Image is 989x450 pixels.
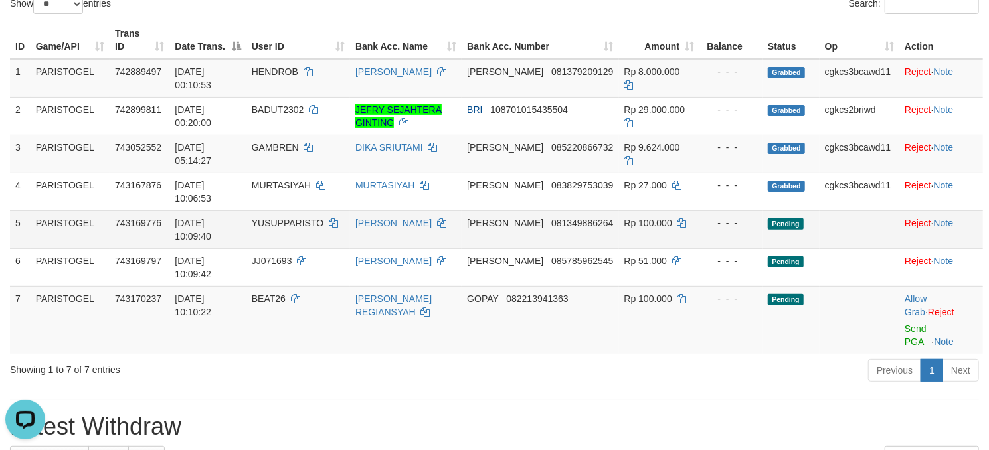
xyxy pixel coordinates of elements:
span: Copy 082213941363 to clipboard [506,293,568,304]
span: BEAT26 [252,293,286,304]
a: Note [934,142,954,153]
span: Copy 085220866732 to clipboard [551,142,613,153]
div: - - - [705,254,757,267]
a: Note [934,256,954,266]
a: Send PGA [905,323,927,347]
span: [PERSON_NAME] [467,142,543,153]
span: 743169776 [115,218,161,228]
span: 743169797 [115,256,161,266]
span: JJ071693 [252,256,292,266]
a: Reject [905,66,931,77]
span: HENDROB [252,66,298,77]
div: Showing 1 to 7 of 7 entries [10,358,402,376]
td: · [899,173,983,210]
th: Action [899,21,983,59]
span: · [905,293,928,317]
th: ID [10,21,31,59]
a: Note [934,218,954,228]
td: PARISTOGEL [31,248,110,286]
a: MURTASIYAH [355,180,414,190]
a: Allow Grab [905,293,927,317]
a: [PERSON_NAME] REGIANSYAH [355,293,432,317]
td: cgkcs3bcawd11 [820,135,899,173]
td: 4 [10,173,31,210]
td: cgkcs2briwd [820,97,899,135]
span: [DATE] 00:10:53 [175,66,211,90]
span: BRI [467,104,482,115]
span: Rp 100.000 [624,293,672,304]
span: [DATE] 10:10:22 [175,293,211,317]
span: [PERSON_NAME] [467,218,543,228]
span: [DATE] 00:20:00 [175,104,211,128]
span: [DATE] 10:09:42 [175,256,211,279]
td: PARISTOGEL [31,210,110,248]
span: Copy 085785962545 to clipboard [551,256,613,266]
th: User ID: activate to sort column ascending [246,21,350,59]
a: Next [943,359,979,382]
td: PARISTOGEL [31,135,110,173]
span: 743170237 [115,293,161,304]
span: Pending [768,256,804,267]
th: Bank Acc. Number: activate to sort column ascending [462,21,618,59]
td: · [899,210,983,248]
th: Status [763,21,820,59]
th: Bank Acc. Name: activate to sort column ascending [350,21,462,59]
span: YUSUPPARISTO [252,218,323,228]
td: 3 [10,135,31,173]
span: Grabbed [768,67,805,78]
a: Reject [905,256,931,266]
span: [PERSON_NAME] [467,256,543,266]
a: Reject [905,180,931,190]
th: Op: activate to sort column ascending [820,21,899,59]
th: Amount: activate to sort column ascending [619,21,700,59]
th: Game/API: activate to sort column ascending [31,21,110,59]
span: Rp 51.000 [624,256,668,266]
span: GAMBREN [252,142,299,153]
span: [PERSON_NAME] [467,66,543,77]
div: - - - [705,292,757,305]
td: · [899,97,983,135]
span: Grabbed [768,105,805,116]
span: Copy 083829753039 to clipboard [551,180,613,190]
span: Copy 081379209129 to clipboard [551,66,613,77]
td: 2 [10,97,31,135]
td: cgkcs3bcawd11 [820,59,899,98]
span: Grabbed [768,181,805,192]
span: [DATE] 10:06:53 [175,180,211,204]
a: JEFRY SEJAHTERA GINTING [355,104,442,128]
span: Rp 29.000.000 [624,104,685,115]
a: Previous [868,359,921,382]
span: 742899811 [115,104,161,115]
td: · [899,248,983,286]
span: Rp 100.000 [624,218,672,228]
a: Reject [905,104,931,115]
td: PARISTOGEL [31,59,110,98]
span: GOPAY [467,293,498,304]
td: 1 [10,59,31,98]
a: [PERSON_NAME] [355,218,432,228]
td: · [899,135,983,173]
div: - - - [705,103,757,116]
span: 743052552 [115,142,161,153]
div: - - - [705,216,757,230]
span: Pending [768,218,804,230]
th: Date Trans.: activate to sort column descending [169,21,246,59]
span: [DATE] 10:09:40 [175,218,211,242]
a: Reject [905,218,931,228]
a: Reject [905,142,931,153]
span: Copy 108701015435504 to clipboard [490,104,568,115]
td: PARISTOGEL [31,97,110,135]
a: Note [934,337,954,347]
td: · [899,286,983,354]
td: PARISTOGEL [31,173,110,210]
span: Rp 27.000 [624,180,668,190]
a: Note [934,180,954,190]
a: [PERSON_NAME] [355,256,432,266]
td: cgkcs3bcawd11 [820,173,899,210]
span: [DATE] 05:14:27 [175,142,211,166]
span: Pending [768,294,804,305]
span: 742889497 [115,66,161,77]
td: PARISTOGEL [31,286,110,354]
h1: Latest Withdraw [10,413,979,440]
td: · [899,59,983,98]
